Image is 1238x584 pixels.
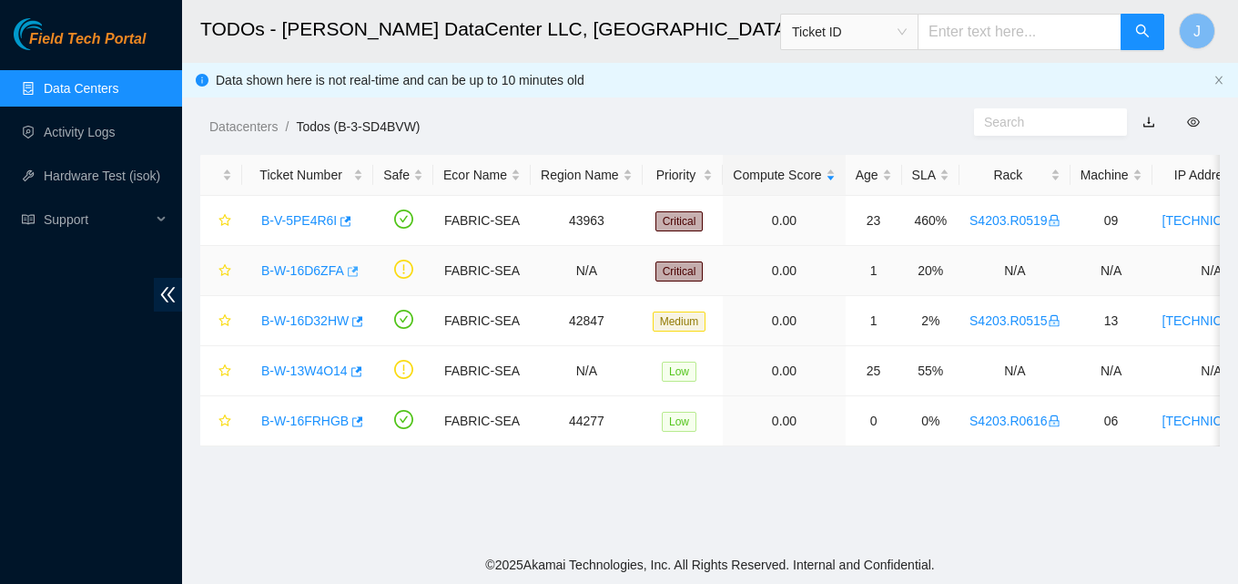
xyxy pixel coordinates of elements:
[846,346,902,396] td: 25
[969,313,1060,328] a: S4203.R0515lock
[902,196,959,246] td: 460%
[1071,296,1152,346] td: 13
[959,246,1071,296] td: N/A
[662,412,696,432] span: Low
[261,364,348,378] a: B-W-13W4O14
[918,14,1121,50] input: Enter text here...
[44,81,118,96] a: Data Centers
[433,396,531,446] td: FABRIC-SEA
[210,206,232,235] button: star
[218,364,231,379] span: star
[902,296,959,346] td: 2%
[433,346,531,396] td: FABRIC-SEA
[154,278,182,312] span: double-left
[22,213,35,226] span: read
[44,201,151,238] span: Support
[218,314,231,329] span: star
[653,312,706,332] span: Medium
[261,313,349,328] a: B-W-16D32HW
[261,414,349,428] a: B-W-16FRHGB
[44,125,116,139] a: Activity Logs
[1213,75,1224,87] button: close
[723,296,845,346] td: 0.00
[723,196,845,246] td: 0.00
[723,396,845,446] td: 0.00
[792,18,907,46] span: Ticket ID
[261,263,344,278] a: B-W-16D6ZFA
[210,406,232,435] button: star
[655,261,704,282] span: Critical
[1071,396,1152,446] td: 06
[1048,214,1060,227] span: lock
[902,346,959,396] td: 55%
[1129,108,1169,137] button: download
[1048,415,1060,427] span: lock
[1142,115,1155,129] a: download
[846,196,902,246] td: 23
[209,119,278,134] a: Datacenters
[969,414,1060,428] a: S4203.R0616lock
[1071,246,1152,296] td: N/A
[218,415,231,429] span: star
[394,210,413,229] span: check-circle
[44,169,160,183] a: Hardware Test (isok)
[1193,20,1201,43] span: J
[1071,346,1152,396] td: N/A
[296,119,420,134] a: Todos (B-3-SD4BVW)
[531,196,643,246] td: 43963
[29,31,146,48] span: Field Tech Portal
[1179,13,1215,49] button: J
[1048,314,1060,327] span: lock
[846,396,902,446] td: 0
[531,346,643,396] td: N/A
[394,410,413,429] span: check-circle
[261,213,337,228] a: B-V-5PE4R6I
[984,112,1102,132] input: Search
[218,214,231,229] span: star
[662,362,696,382] span: Low
[14,18,92,50] img: Akamai Technologies
[218,264,231,279] span: star
[394,310,413,329] span: check-circle
[433,296,531,346] td: FABRIC-SEA
[531,296,643,346] td: 42847
[210,256,232,285] button: star
[285,119,289,134] span: /
[723,346,845,396] td: 0.00
[14,33,146,56] a: Akamai TechnologiesField Tech Portal
[210,306,232,335] button: star
[433,196,531,246] td: FABRIC-SEA
[969,213,1060,228] a: S4203.R0519lock
[394,360,413,379] span: exclamation-circle
[846,246,902,296] td: 1
[433,246,531,296] td: FABRIC-SEA
[210,356,232,385] button: star
[655,211,704,231] span: Critical
[182,546,1238,584] footer: © 2025 Akamai Technologies, Inc. All Rights Reserved. Internal and Confidential.
[959,346,1071,396] td: N/A
[723,246,845,296] td: 0.00
[902,246,959,296] td: 20%
[1135,24,1150,41] span: search
[902,396,959,446] td: 0%
[1071,196,1152,246] td: 09
[394,260,413,279] span: exclamation-circle
[1187,116,1200,128] span: eye
[531,396,643,446] td: 44277
[531,246,643,296] td: N/A
[1121,14,1164,50] button: search
[846,296,902,346] td: 1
